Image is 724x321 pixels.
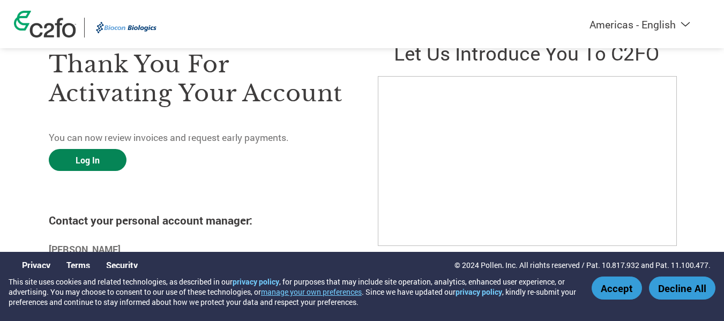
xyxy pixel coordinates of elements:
button: manage your own preferences [261,287,362,297]
p: You can now review invoices and request early payments. [49,131,347,145]
img: c2fo logo [14,11,76,38]
b: [PERSON_NAME] [49,243,121,256]
a: Privacy [22,259,50,271]
div: This site uses cookies and related technologies, as described in our , for purposes that may incl... [9,277,576,307]
h4: Contact your personal account manager: [49,213,347,228]
a: Terms [66,259,90,271]
p: © 2024 Pollen, Inc. All rights reserved / Pat. 10,817,932 and Pat. 11,100,477. [454,259,711,271]
h3: Thank you for activating your account [49,50,347,108]
h2: Let us introduce you to C2FO [378,40,676,66]
button: Accept [592,277,642,300]
img: Biocon Biologics [93,18,160,38]
a: Log In [49,149,126,171]
a: Security [106,259,138,271]
button: Decline All [649,277,715,300]
iframe: C2FO Introduction Video [378,76,677,246]
a: privacy policy [456,287,502,297]
a: privacy policy [233,277,279,287]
